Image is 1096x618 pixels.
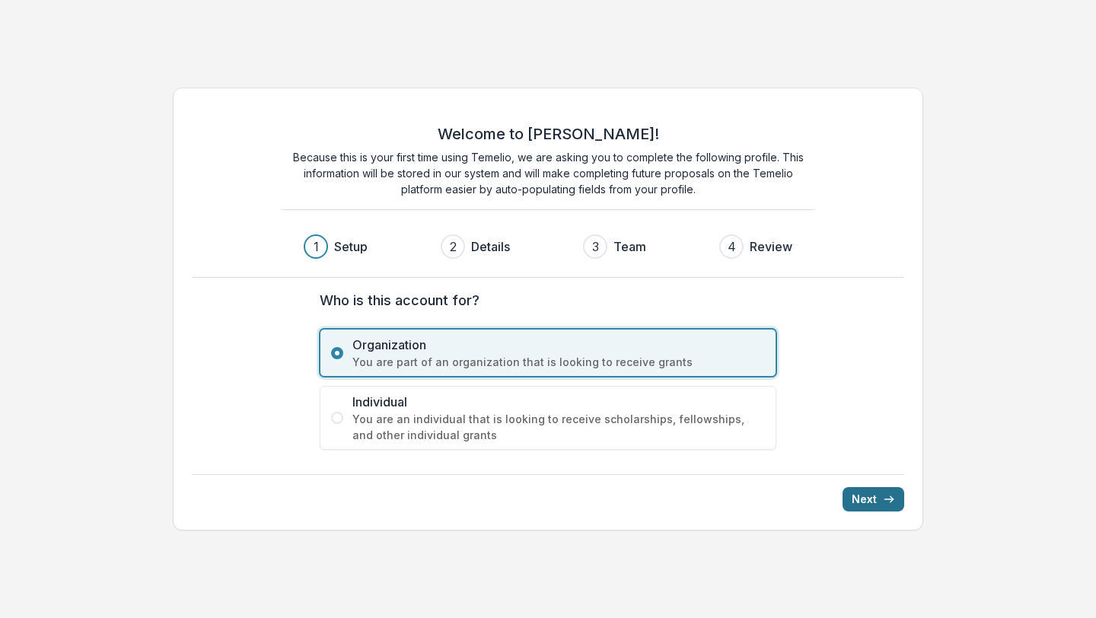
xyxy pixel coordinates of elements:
button: Next [843,487,904,511]
h3: Details [471,237,510,256]
label: Who is this account for? [320,290,767,311]
span: You are part of an organization that is looking to receive grants [352,354,765,370]
div: 2 [450,237,457,256]
div: 3 [592,237,599,256]
div: Progress [304,234,792,259]
h3: Setup [334,237,368,256]
span: You are an individual that is looking to receive scholarships, fellowships, and other individual ... [352,411,765,443]
span: Organization [352,336,765,354]
span: Individual [352,393,765,411]
h2: Welcome to [PERSON_NAME]! [438,125,659,143]
div: 1 [314,237,319,256]
p: Because this is your first time using Temelio, we are asking you to complete the following profil... [282,149,814,197]
h3: Team [613,237,646,256]
div: 4 [728,237,736,256]
h3: Review [750,237,792,256]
